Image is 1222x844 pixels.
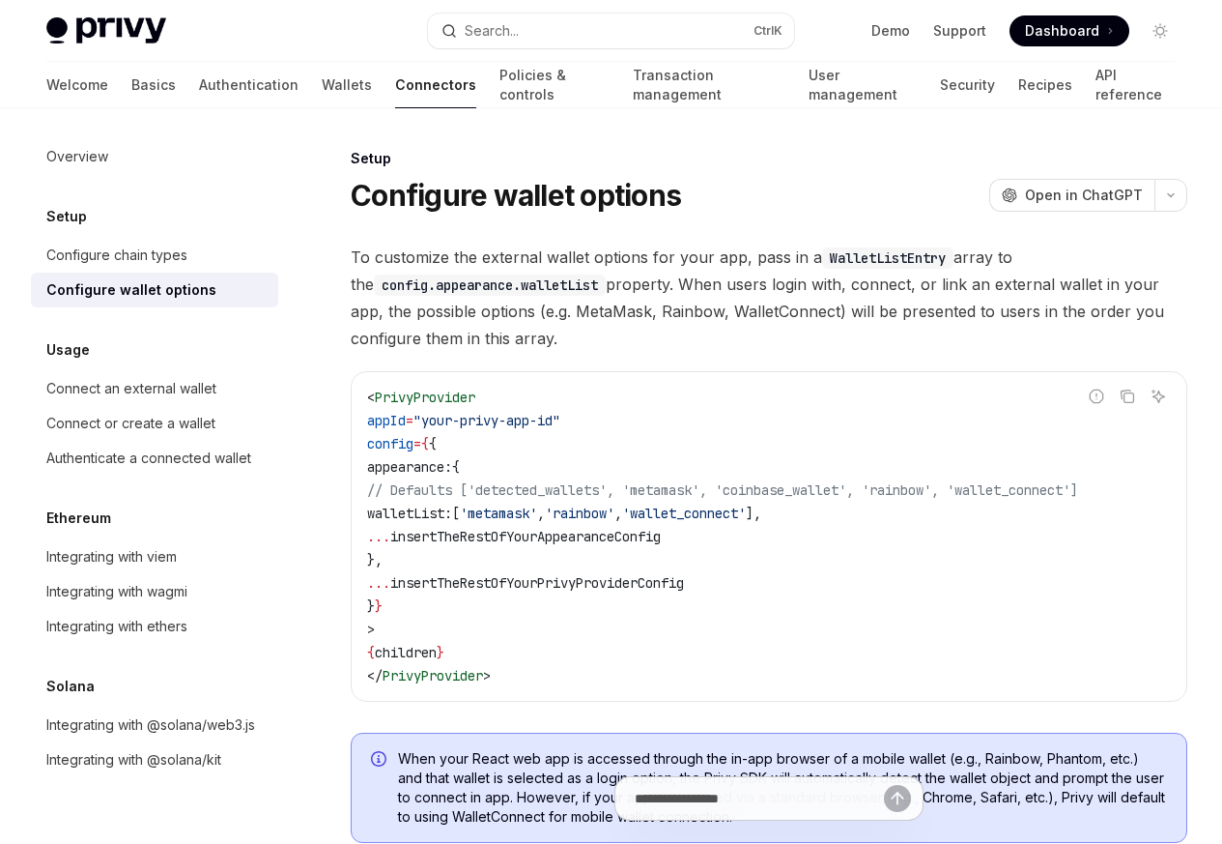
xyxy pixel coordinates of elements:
div: Overview [46,145,108,168]
span: children [375,644,437,661]
span: > [483,667,491,684]
span: insertTheRestOfYourPrivyProviderConfig [390,574,684,592]
h5: Ethereum [46,507,111,530]
span: > [367,621,375,638]
a: Integrating with wagmi [31,574,278,609]
span: 'metamask' [460,505,537,522]
a: API reference [1095,62,1176,108]
h5: Solana [46,675,95,698]
a: Integrating with @solana/kit [31,742,278,777]
a: User management [809,62,917,108]
span: } [367,597,375,615]
a: Welcome [46,62,108,108]
button: Open in ChatGPT [989,179,1154,212]
a: Demo [871,21,910,41]
h5: Usage [46,338,90,362]
div: Integrating with viem [46,545,177,568]
button: Copy the contents from the code block [1115,384,1140,409]
span: = [406,412,413,429]
div: Integrating with @solana/web3.js [46,713,255,737]
div: Connect or create a wallet [46,412,215,435]
span: Ctrl K [753,23,782,39]
span: // Defaults ['detected_wallets', 'metamask', 'coinbase_wallet', 'rainbow', 'wallet_connect'] [367,481,1078,499]
a: Security [940,62,995,108]
div: Configure chain types [46,244,187,267]
span: To customize the external wallet options for your app, pass in a array to the property. When user... [351,244,1187,352]
a: Policies & controls [499,62,610,108]
svg: Info [371,751,390,771]
a: Connect an external wallet [31,371,278,406]
button: Send message [884,785,911,812]
a: Configure chain types [31,238,278,273]
span: Open in ChatGPT [1025,186,1143,205]
span: appearance: [367,458,452,476]
code: WalletListEntry [822,247,953,269]
span: { [452,458,460,476]
div: Search... [465,19,519,43]
span: PrivyProvider [375,389,475,406]
span: appId [367,412,406,429]
button: Toggle dark mode [1145,15,1176,46]
span: ... [367,528,390,545]
button: Ask AI [1146,384,1171,409]
span: { [367,644,375,661]
a: Wallets [322,62,372,108]
span: insertTheRestOfYourAppearanceConfig [390,528,661,545]
div: Connect an external wallet [46,377,216,400]
span: 'wallet_connect' [622,505,746,522]
a: Integrating with ethers [31,609,278,644]
a: Overview [31,139,278,174]
span: When your React web app is accessed through the in-app browser of a mobile wallet (e.g., Rainbow,... [398,749,1167,827]
span: }, [367,551,383,568]
a: Dashboard [1009,15,1129,46]
span: walletList: [367,505,452,522]
a: Authentication [199,62,298,108]
span: { [421,435,429,452]
span: 'rainbow' [545,505,614,522]
a: Connect or create a wallet [31,406,278,441]
div: Configure wallet options [46,278,216,302]
h5: Setup [46,205,87,228]
a: Recipes [1018,62,1072,108]
span: , [614,505,622,522]
a: Support [933,21,986,41]
a: Connectors [395,62,476,108]
button: Search...CtrlK [428,14,794,48]
span: config [367,435,413,452]
div: Integrating with ethers [46,615,187,638]
span: Dashboard [1025,21,1099,41]
div: Setup [351,149,1187,168]
span: PrivyProvider [383,667,483,684]
img: light logo [46,17,166,44]
button: Report incorrect code [1084,384,1109,409]
a: Configure wallet options [31,273,278,307]
span: [ [452,505,460,522]
span: , [537,505,545,522]
a: Basics [131,62,176,108]
span: = [413,435,421,452]
span: "your-privy-app-id" [413,412,560,429]
a: Integrating with viem [31,539,278,574]
code: config.appearance.walletList [374,275,606,296]
span: </ [367,667,383,684]
span: < [367,389,375,406]
div: Integrating with wagmi [46,580,187,603]
a: Transaction management [633,62,785,108]
span: { [429,435,437,452]
a: Integrating with @solana/web3.js [31,708,278,742]
span: } [437,644,444,661]
a: Authenticate a connected wallet [31,441,278,476]
span: ], [746,505,761,522]
span: } [375,597,383,615]
div: Integrating with @solana/kit [46,748,221,771]
div: Authenticate a connected wallet [46,447,251,470]
h1: Configure wallet options [351,178,681,213]
span: ... [367,574,390,592]
input: Ask a question... [635,777,884,820]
